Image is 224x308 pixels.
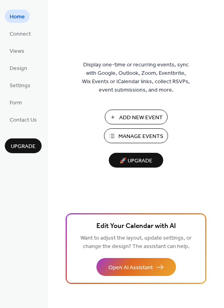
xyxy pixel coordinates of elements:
[118,132,163,141] span: Manage Events
[10,116,37,124] span: Contact Us
[10,47,24,56] span: Views
[5,61,32,74] a: Design
[5,138,42,153] button: Upgrade
[10,82,30,90] span: Settings
[10,30,31,38] span: Connect
[5,113,42,126] a: Contact Us
[5,44,29,57] a: Views
[5,10,30,23] a: Home
[11,142,36,151] span: Upgrade
[5,96,27,109] a: Form
[96,258,176,276] button: Open AI Assistant
[105,110,168,124] button: Add New Event
[109,153,163,168] button: 🚀 Upgrade
[10,64,27,73] span: Design
[5,27,36,40] a: Connect
[108,264,153,272] span: Open AI Assistant
[10,99,22,107] span: Form
[82,61,190,94] span: Display one-time or recurring events, sync with Google, Outlook, Zoom, Eventbrite, Wix Events or ...
[114,156,158,166] span: 🚀 Upgrade
[104,128,168,143] button: Manage Events
[96,221,176,232] span: Edit Your Calendar with AI
[5,78,35,92] a: Settings
[119,114,163,122] span: Add New Event
[10,13,25,21] span: Home
[80,233,192,252] span: Want to adjust the layout, update settings, or change the design? The assistant can help.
